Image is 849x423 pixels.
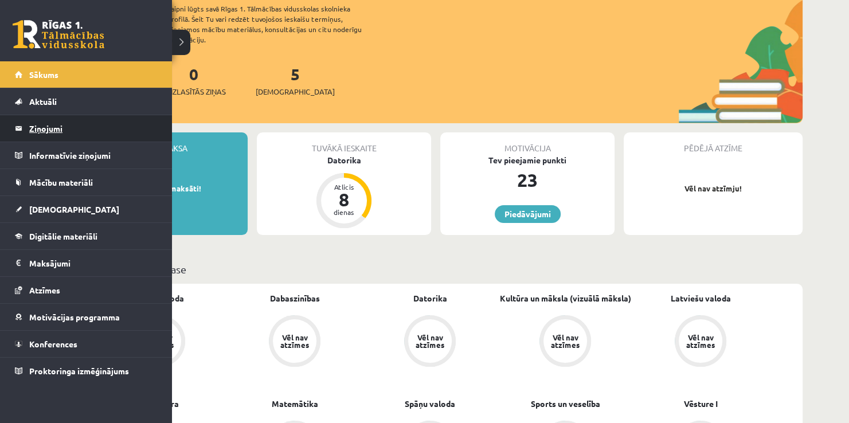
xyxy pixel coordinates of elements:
a: Konferences [15,331,158,357]
div: Vēl nav atzīmes [279,334,311,348]
a: Sports un veselība [531,398,600,410]
a: [DEMOGRAPHIC_DATA] [15,196,158,222]
div: 23 [440,166,615,194]
a: Informatīvie ziņojumi [15,142,158,169]
span: Neizlasītās ziņas [162,86,226,97]
span: Aktuāli [29,96,57,107]
a: Vēl nav atzīmes [498,315,633,369]
div: dienas [327,209,361,216]
a: Vēl nav atzīmes [227,315,362,369]
a: 0Neizlasītās ziņas [162,64,226,97]
div: Vēl nav atzīmes [549,334,581,348]
a: Maksājumi [15,250,158,276]
div: Datorika [257,154,431,166]
a: Vēl nav atzīmes [633,315,768,369]
div: Motivācija [440,132,615,154]
a: Mācību materiāli [15,169,158,195]
p: Vēl nav atzīmju! [629,183,797,194]
a: Vēl nav atzīmes [362,315,498,369]
a: Atzīmes [15,277,158,303]
div: Tev pieejamie punkti [440,154,615,166]
a: Vēsture I [684,398,718,410]
span: Konferences [29,339,77,349]
div: Vēl nav atzīmes [414,334,446,348]
a: Ziņojumi [15,115,158,142]
span: Motivācijas programma [29,312,120,322]
a: Digitālie materiāli [15,223,158,249]
a: Kultūra un māksla (vizuālā māksla) [500,292,631,304]
p: Mācību plāns 10.c2 klase [73,261,798,277]
div: Pēdējā atzīme [624,132,803,154]
span: Digitālie materiāli [29,231,97,241]
a: Spāņu valoda [405,398,455,410]
span: Atzīmes [29,285,60,295]
span: Proktoringa izmēģinājums [29,366,129,376]
a: Motivācijas programma [15,304,158,330]
a: Matemātika [272,398,318,410]
legend: Ziņojumi [29,115,158,142]
span: Sākums [29,69,58,80]
a: Datorika Atlicis 8 dienas [257,154,431,230]
a: Aktuāli [15,88,158,115]
a: Sākums [15,61,158,88]
legend: Maksājumi [29,250,158,276]
a: Piedāvājumi [495,205,561,223]
span: Mācību materiāli [29,177,93,187]
a: Rīgas 1. Tālmācības vidusskola [13,20,104,49]
div: Vēl nav atzīmes [684,334,717,348]
a: Datorika [413,292,447,304]
a: 5[DEMOGRAPHIC_DATA] [256,64,335,97]
legend: Informatīvie ziņojumi [29,142,158,169]
a: Proktoringa izmēģinājums [15,358,158,384]
span: [DEMOGRAPHIC_DATA] [29,204,119,214]
span: [DEMOGRAPHIC_DATA] [256,86,335,97]
div: Laipni lūgts savā Rīgas 1. Tālmācības vidusskolas skolnieka profilā. Šeit Tu vari redzēt tuvojošo... [167,3,382,45]
div: Atlicis [327,183,361,190]
a: Dabaszinības [270,292,320,304]
div: Tuvākā ieskaite [257,132,431,154]
div: 8 [327,190,361,209]
a: Latviešu valoda [671,292,731,304]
